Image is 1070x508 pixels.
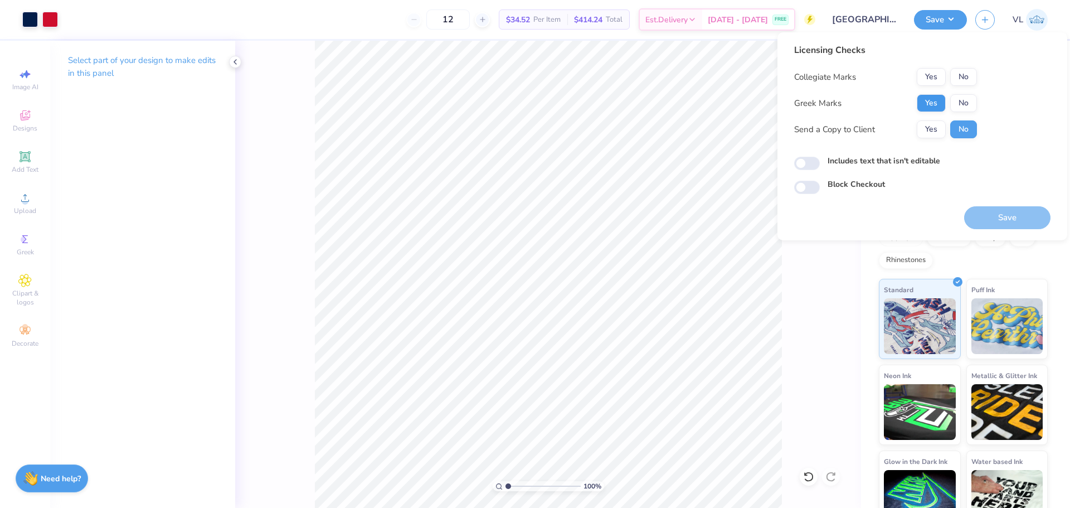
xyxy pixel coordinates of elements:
img: Standard [884,298,956,354]
a: VL [1013,9,1048,31]
span: Per Item [533,14,561,26]
span: Decorate [12,339,38,348]
label: Block Checkout [828,178,885,190]
span: Standard [884,284,913,296]
button: Save [914,10,967,30]
span: $414.24 [574,14,602,26]
button: No [950,68,977,86]
span: VL [1013,13,1023,26]
span: Glow in the Dark Ink [884,456,947,467]
button: No [950,120,977,138]
img: Vincent Lloyd Laurel [1026,9,1048,31]
span: Total [606,14,622,26]
span: Clipart & logos [6,289,45,307]
span: Greek [17,248,34,257]
img: Neon Ink [884,384,956,440]
div: Collegiate Marks [794,71,856,84]
button: Yes [917,120,946,138]
div: Rhinestones [879,252,933,269]
strong: Need help? [41,473,81,484]
span: Est. Delivery [645,14,688,26]
span: Metallic & Glitter Ink [971,370,1037,381]
img: Puff Ink [971,298,1043,354]
span: FREE [775,16,786,23]
span: Add Text [12,165,38,174]
input: – – [426,9,470,30]
span: Neon Ink [884,370,911,381]
span: 100 % [583,481,601,491]
p: Select part of your design to make edits in this panel [68,54,217,80]
button: Yes [917,94,946,112]
input: Untitled Design [824,8,906,31]
button: Yes [917,68,946,86]
span: Water based Ink [971,456,1023,467]
div: Licensing Checks [794,43,977,57]
button: No [950,94,977,112]
span: [DATE] - [DATE] [708,14,768,26]
span: Puff Ink [971,284,995,296]
div: Send a Copy to Client [794,123,875,136]
span: Image AI [12,83,38,91]
img: Metallic & Glitter Ink [971,384,1043,440]
span: Upload [14,206,36,215]
span: $34.52 [506,14,530,26]
label: Includes text that isn't editable [828,155,940,167]
span: Designs [13,124,37,133]
div: Greek Marks [794,97,842,110]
